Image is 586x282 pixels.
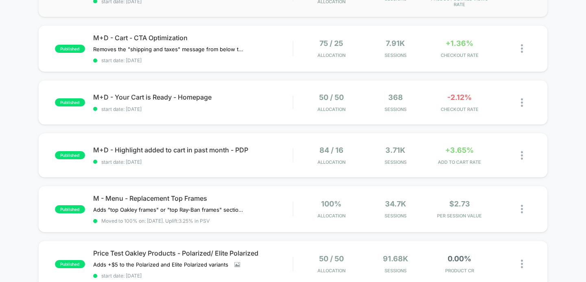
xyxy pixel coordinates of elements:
span: Price Test Oakley Products - Polarized/ Elite Polarized [93,249,293,257]
span: Adds "top Oakley frames" or "top Ray-Ban frames" section to replacement lenses for Oakley and Ray... [93,206,244,213]
span: PRODUCT CR [430,268,490,273]
span: Sessions [365,159,425,165]
img: close [521,98,523,107]
span: 7.91k [386,39,405,48]
span: 75 / 25 [319,39,343,48]
span: 91.68k [383,254,408,263]
span: +1.36% [446,39,473,48]
span: Allocation [317,268,345,273]
span: 50 / 50 [319,93,344,102]
span: Allocation [317,159,345,165]
img: close [521,151,523,160]
span: start date: [DATE] [93,159,293,165]
span: PER SESSION VALUE [430,213,490,219]
span: M+D - Your Cart is Ready - Homepage [93,93,293,101]
span: published [55,260,85,268]
span: M+D - Cart - CTA Optimization [93,34,293,42]
span: CHECKOUT RATE [430,52,490,58]
span: 50 / 50 [319,254,344,263]
img: close [521,260,523,268]
span: ADD TO CART RATE [430,159,490,165]
span: +3.65% [445,146,474,154]
span: CHECKOUT RATE [430,106,490,112]
span: 34.7k [385,200,406,208]
span: 100% [321,200,341,208]
img: close [521,205,523,213]
span: published [55,45,85,53]
span: Sessions [365,268,425,273]
span: 368 [388,93,403,102]
span: $2.73 [449,200,470,208]
span: Allocation [317,52,345,58]
span: Moved to 100% on: [DATE] . Uplift: 3.25% in PSV [101,218,210,224]
span: published [55,205,85,213]
span: Adds +$5 to the Polarized and Elite Polarized variants [93,261,228,268]
span: Sessions [365,213,425,219]
span: start date: [DATE] [93,57,293,63]
span: M - Menu - Replacement Top Frames [93,194,293,202]
span: M+D - Highlight added to cart in past month - PDP [93,146,293,154]
span: Sessions [365,52,425,58]
span: published [55,151,85,159]
span: Allocation [317,213,345,219]
span: Sessions [365,106,425,112]
span: Allocation [317,106,345,112]
span: 84 / 16 [319,146,343,154]
span: start date: [DATE] [93,106,293,112]
span: 3.71k [385,146,405,154]
span: -2.12% [447,93,472,102]
span: 0.00% [448,254,471,263]
span: Removes the "shipping and taxes" message from below the CTA and replaces it with message about re... [93,46,244,52]
span: start date: [DATE] [93,273,293,279]
img: close [521,44,523,53]
span: published [55,98,85,106]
